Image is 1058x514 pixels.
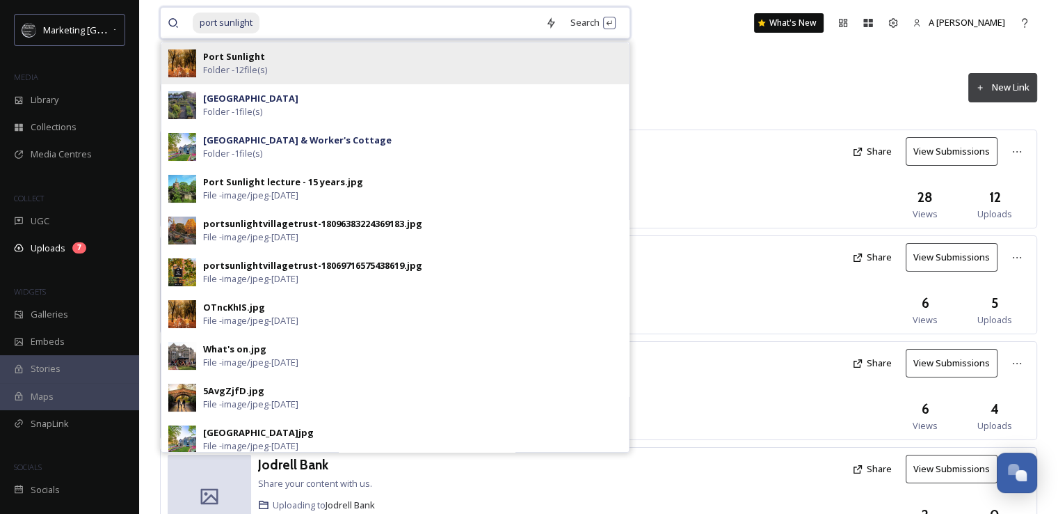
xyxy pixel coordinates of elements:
[31,362,61,375] span: Stories
[203,134,392,146] strong: [GEOGRAPHIC_DATA] & Worker's Cottage
[31,93,58,107] span: Library
[326,499,375,511] a: Jodrell Bank
[168,384,196,412] img: 5AvgZjfD.jpg
[31,335,65,348] span: Embeds
[43,23,175,36] span: Marketing [GEOGRAPHIC_DATA]
[913,313,938,327] span: Views
[168,426,196,453] img: Port%2520Sunlight%2520Museum.jpg
[203,356,298,369] span: File - image/jpeg - [DATE]
[203,272,298,286] span: File - image/jpeg - [DATE]
[997,453,1037,493] button: Open Chat
[203,189,298,202] span: File - image/jpeg - [DATE]
[906,349,1004,377] a: View Submissions
[203,343,266,356] div: What's on.jpg
[203,217,422,231] div: portsunlightvillagetrust-18096383224369183.jpg
[203,384,264,398] div: 5AvgZjfD.jpg
[14,462,42,472] span: SOCIALS
[14,286,46,297] span: WIDGETS
[168,300,196,328] img: OTncKhIS.jpg
[203,426,314,439] div: [GEOGRAPHIC_DATA]jpg
[31,483,60,497] span: Socials
[31,390,54,403] span: Maps
[913,419,938,433] span: Views
[845,455,899,483] button: Share
[203,301,265,314] div: OTncKhIS.jpg
[203,50,265,63] strong: Port Sunlight
[203,398,298,411] span: File - image/jpeg - [DATE]
[906,9,1012,36] a: A [PERSON_NAME]
[203,439,298,453] span: File - image/jpeg - [DATE]
[22,23,36,37] img: MC-Logo-01.svg
[31,148,92,161] span: Media Centres
[31,215,49,228] span: UGC
[845,138,899,165] button: Share
[193,13,259,33] span: port sunlight
[929,16,1005,29] span: A [PERSON_NAME]
[906,137,997,166] button: View Submissions
[258,456,328,473] h3: Jodrell Bank
[845,244,899,271] button: Share
[906,349,997,377] button: View Submissions
[989,187,1001,208] h3: 12
[991,293,998,313] h3: 5
[168,49,196,77] img: OTncKhIS.jpg
[168,217,196,244] img: portsunlightvillagetrust-18096383224369183.jpg
[906,455,1004,483] a: View Submissions
[754,13,824,33] a: What's New
[968,73,1037,102] button: New Link
[203,105,262,118] span: Folder - 1 file(s)
[563,9,623,36] div: Search
[168,258,196,286] img: portsunlightvillagetrust-18069716575438619.jpg
[14,72,38,82] span: MEDIA
[31,242,65,255] span: Uploads
[203,231,298,244] span: File - image/jpeg - [DATE]
[168,91,196,119] img: 01403377-e9a7-405e-a4a6-c3ed0c709775.jpg
[72,242,86,254] div: 7
[203,147,262,160] span: Folder - 1 file(s)
[203,63,267,77] span: Folder - 12 file(s)
[168,133,196,161] img: 12d5dace-fdbe-401f-8c0f-6b4ca4a16857.jpg
[845,350,899,377] button: Share
[906,455,997,483] button: View Submissions
[258,455,328,475] a: Jodrell Bank
[273,499,375,512] span: Uploading to
[906,243,1004,272] a: View Submissions
[31,417,69,430] span: SnapLink
[977,419,1012,433] span: Uploads
[258,477,372,490] span: Share your content with us.
[31,308,68,321] span: Galleries
[31,120,77,134] span: Collections
[977,313,1012,327] span: Uploads
[168,342,196,370] img: 12671b5e-ad76-405b-a717-6b80bc176e2f.jpg
[203,259,422,272] div: portsunlightvillagetrust-18069716575438619.jpg
[14,193,44,203] span: COLLECT
[913,208,938,221] span: Views
[922,399,929,419] h3: 6
[922,293,929,313] h3: 6
[203,176,363,189] div: Port Sunlight lecture - 15 years.jpg
[977,208,1012,221] span: Uploads
[203,314,298,327] span: File - image/jpeg - [DATE]
[917,187,933,208] h3: 28
[906,243,997,272] button: View Submissions
[991,399,999,419] h3: 4
[906,137,1004,166] a: View Submissions
[168,175,196,203] img: Port%2520Sunlight%2520lecture%2520-%252015%2520years.jpg
[203,92,298,104] strong: [GEOGRAPHIC_DATA]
